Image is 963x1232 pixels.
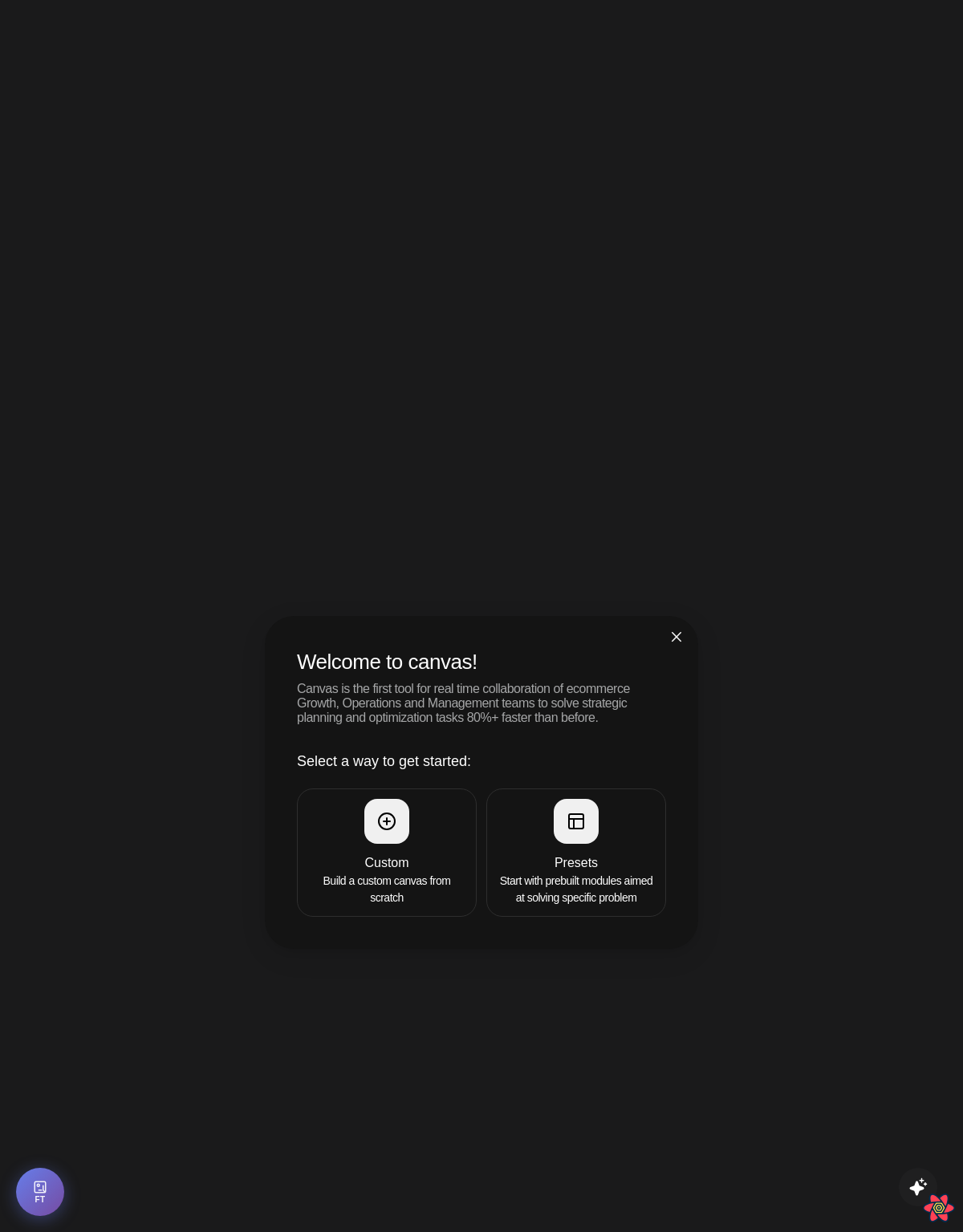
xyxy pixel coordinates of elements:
[297,788,477,917] button: CustomBuild a custom canvas from scratch
[297,751,666,772] h3: Select a way to get started:
[497,853,656,873] h4: Presets
[35,1196,45,1204] span: FT
[297,682,666,725] p: Canvas is the first tool for real time collaboration of ecommerce Growth, Operations and Manageme...
[923,1192,955,1224] button: Open React Query Devtools
[16,1168,64,1216] button: Open Feature Toggle Debug Panel
[307,853,466,873] h4: Custom
[497,873,656,906] p: Start with prebuilt modules aimed at solving specific problem
[486,788,666,917] button: PresetsStart with prebuilt modules aimed at solving specific problem
[297,648,666,675] h2: Welcome to canvas!
[670,630,683,643] span: close
[655,616,698,659] button: Close
[307,873,466,906] p: Build a custom canvas from scratch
